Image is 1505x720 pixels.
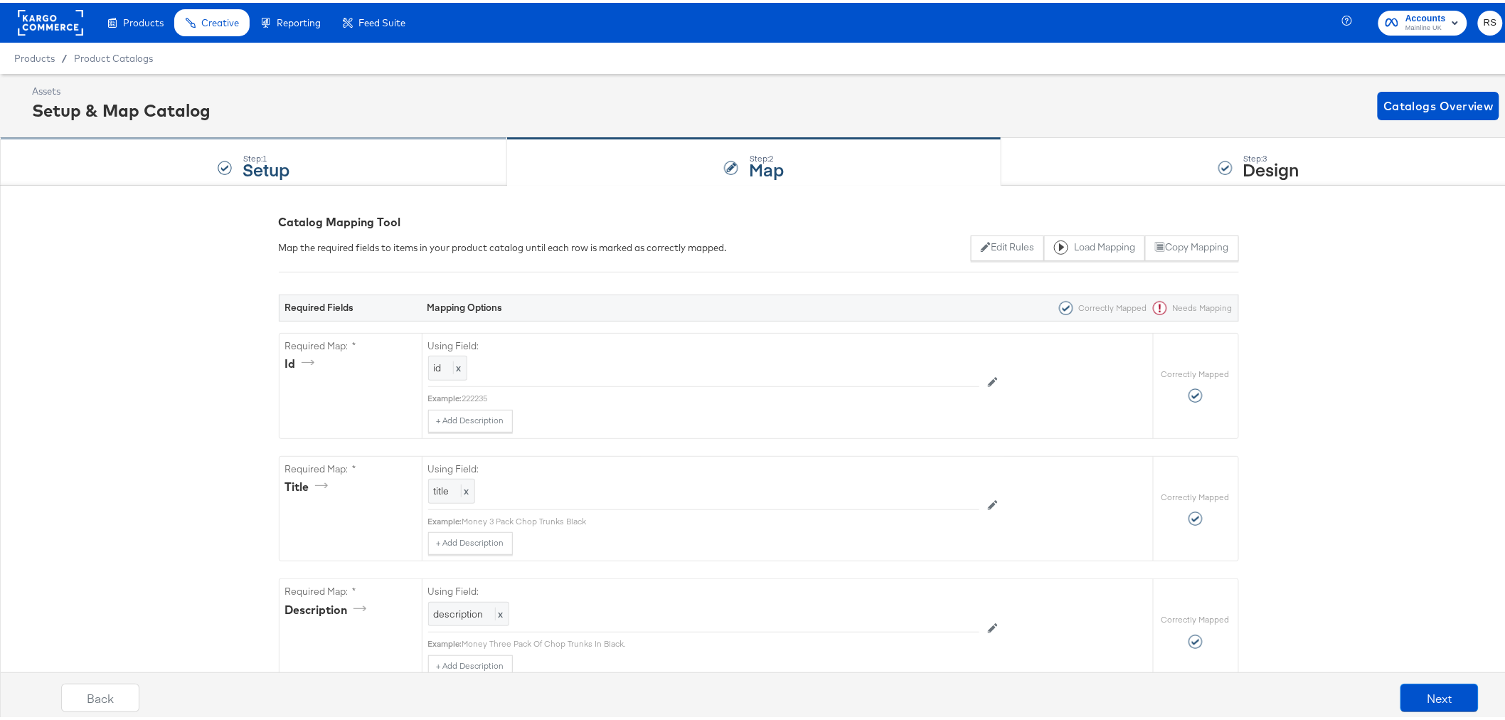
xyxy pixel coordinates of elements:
[32,95,211,120] div: Setup & Map Catalog
[453,359,462,371] span: x
[1478,8,1503,33] button: RS
[495,605,504,618] span: x
[358,14,405,26] span: Feed Suite
[55,50,74,61] span: /
[428,635,462,647] div: Example:
[1161,489,1230,500] label: Correctly Mapped
[434,359,442,371] span: id
[285,582,416,595] label: Required Map: *
[428,460,979,473] label: Using Field:
[428,407,513,430] button: + Add Description
[32,82,211,95] div: Assets
[201,14,239,26] span: Creative
[434,482,450,494] span: title
[1145,233,1238,258] button: Copy Mapping
[74,50,153,61] a: Product Catalogs
[461,482,469,494] span: x
[243,154,289,178] strong: Setup
[1400,681,1479,709] button: Next
[1161,366,1230,377] label: Correctly Mapped
[1378,8,1467,33] button: AccountsMainline UK
[427,298,503,311] strong: Mapping Options
[1484,12,1497,28] span: RS
[277,14,321,26] span: Reporting
[123,14,164,26] span: Products
[428,652,513,675] button: + Add Description
[61,681,139,709] button: Back
[434,605,484,618] span: description
[285,298,354,311] strong: Required Fields
[1405,9,1446,23] span: Accounts
[428,513,462,524] div: Example:
[285,353,319,369] div: id
[1053,298,1147,312] div: Correctly Mapped
[1383,93,1494,113] span: Catalogs Overview
[285,599,371,615] div: description
[1405,20,1446,31] span: Mainline UK
[285,476,333,492] div: title
[14,50,55,61] span: Products
[749,154,784,178] strong: Map
[428,582,979,595] label: Using Field:
[749,151,784,161] div: Step: 2
[462,635,979,647] div: Money Three Pack Of Chop Trunks In Black.
[1243,154,1299,178] strong: Design
[971,233,1044,258] button: Edit Rules
[1243,151,1299,161] div: Step: 3
[279,238,727,252] div: Map the required fields to items in your product catalog until each row is marked as correctly ma...
[279,211,1239,228] div: Catalog Mapping Tool
[243,151,289,161] div: Step: 1
[285,460,416,473] label: Required Map: *
[428,529,513,552] button: + Add Description
[462,513,979,524] div: Money 3 Pack Chop Trunks Black
[428,337,979,350] label: Using Field:
[1147,298,1233,312] div: Needs Mapping
[1161,611,1230,623] label: Correctly Mapped
[1044,233,1145,258] button: Load Mapping
[428,390,462,401] div: Example:
[462,390,979,401] div: 222235
[1378,89,1499,117] button: Catalogs Overview
[285,337,416,350] label: Required Map: *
